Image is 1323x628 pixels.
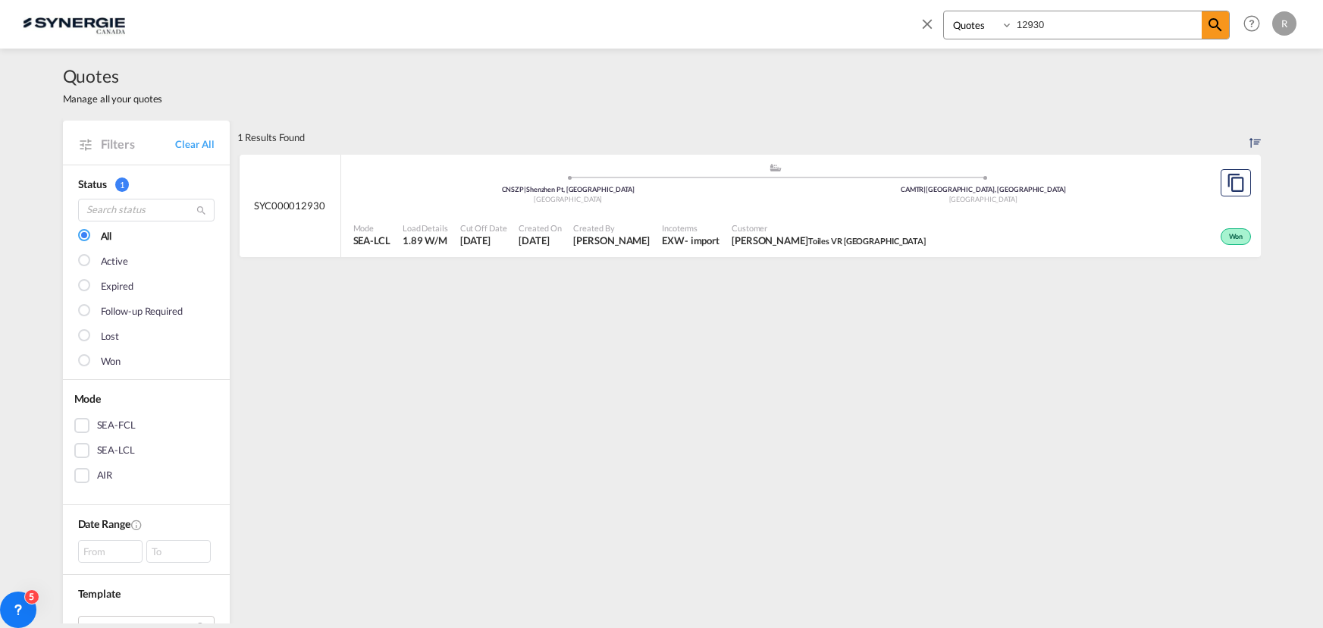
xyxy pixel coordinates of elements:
div: R [1272,11,1296,36]
md-icon: assets/icons/custom/ship-fill.svg [767,164,785,171]
div: To [146,540,211,563]
md-icon: assets/icons/custom/copyQuote.svg [1227,174,1245,192]
span: Mode [74,392,102,405]
span: From To [78,540,215,563]
div: EXW import [662,234,719,247]
span: CAMTR [GEOGRAPHIC_DATA], [GEOGRAPHIC_DATA] [901,185,1066,193]
span: Filters [101,136,176,152]
div: SEA-LCL [97,443,135,458]
span: Created By [573,222,650,234]
span: Help [1239,11,1265,36]
div: Status 1 [78,177,215,192]
div: Won [101,354,121,369]
span: | [524,185,526,193]
div: Active [101,254,128,269]
div: SYC000012930 assets/icons/custom/ship-fill.svgassets/icons/custom/roll-o-plane.svgOriginShenzhen ... [240,155,1261,258]
span: [GEOGRAPHIC_DATA] [949,195,1017,203]
span: Date Range [78,517,130,530]
md-checkbox: SEA-FCL [74,418,218,433]
span: SYC000012930 [254,199,325,212]
div: Follow-up Required [101,304,183,319]
div: - import [685,234,719,247]
span: 3 Jul 2025 [460,234,507,247]
button: Copy Quote [1221,169,1251,196]
a: Clear All [175,137,214,151]
md-icon: icon-magnify [1206,16,1224,34]
span: Manage all your quotes [63,92,163,105]
span: Template [78,587,121,600]
span: 3 Jul 2025 [519,234,561,247]
div: 1 Results Found [237,121,306,154]
span: SEA-LCL [353,234,390,247]
input: Search status [78,199,215,221]
div: Lost [101,329,120,344]
div: Won [1221,228,1251,245]
span: Pierre Sauvé Toiles VR Quebec [732,234,926,247]
span: icon-magnify [1202,11,1229,39]
span: Created On [519,222,561,234]
span: Cut Off Date [460,222,507,234]
input: Enter Quotation Number [1013,11,1202,38]
div: Expired [101,279,133,294]
span: Toiles VR [GEOGRAPHIC_DATA] [808,236,926,246]
span: [GEOGRAPHIC_DATA] [534,195,602,203]
span: CNSZP Shenzhen Pt, [GEOGRAPHIC_DATA] [502,185,635,193]
span: Load Details [403,222,448,234]
div: AIR [97,468,113,483]
md-icon: icon-close [919,15,936,32]
div: EXW [662,234,685,247]
div: SEA-FCL [97,418,136,433]
div: All [101,229,112,244]
span: Customer [732,222,926,234]
md-icon: Created On [130,519,143,531]
span: Mode [353,222,390,234]
span: 1.89 W/M [403,234,447,246]
span: Won [1229,232,1247,243]
span: | [923,185,926,193]
md-icon: icon-magnify [196,205,207,216]
span: Status [78,177,107,190]
span: Quotes [63,64,163,88]
span: 1 [115,177,129,192]
div: From [78,540,143,563]
span: Rosa Ho [573,234,650,247]
div: Help [1239,11,1272,38]
div: Sort by: Created On [1249,121,1261,154]
img: 1f56c880d42311ef80fc7dca854c8e59.png [23,7,125,41]
span: icon-close [919,11,943,47]
span: Incoterms [662,222,719,234]
md-checkbox: AIR [74,468,218,483]
md-checkbox: SEA-LCL [74,443,218,458]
